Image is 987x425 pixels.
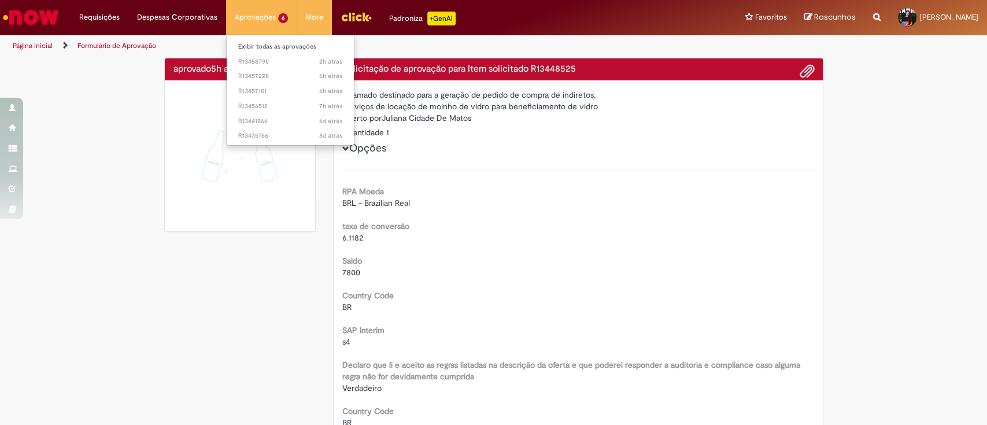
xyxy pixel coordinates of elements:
[342,290,394,301] b: Country Code
[804,12,856,23] a: Rascunhos
[920,12,978,22] span: [PERSON_NAME]
[319,87,342,95] time: 28/08/2025 10:20:18
[342,112,382,124] label: Aberto por
[305,12,323,23] span: More
[1,6,61,29] img: ServiceNow
[238,117,342,126] span: R13441866
[342,221,409,231] b: taxa de conversão
[755,12,787,23] span: Favoritos
[342,325,385,335] b: SAP Interim
[226,35,354,146] ul: Aprovações
[342,127,814,138] div: Quantidade 1
[319,131,342,140] span: 8d atrás
[227,70,354,83] a: Aberto R13457228 :
[227,130,354,142] a: Aberto R13435766 :
[319,72,342,80] time: 28/08/2025 10:33:42
[238,102,342,111] span: R13456512
[319,87,342,95] span: 6h atrás
[238,87,342,96] span: R13457101
[427,12,456,25] p: +GenAi
[9,35,649,57] ul: Trilhas de página
[342,64,814,75] h4: Solicitação de aprovação para Item solicitado R13448525
[319,117,342,125] span: 6d atrás
[342,186,384,197] b: RPA Moeda
[319,102,342,110] time: 28/08/2025 09:08:53
[77,41,156,50] a: Formulário de Aprovação
[342,232,363,243] span: 6.1182
[227,100,354,113] a: Aberto R13456512 :
[319,57,342,66] span: 2h atrás
[342,383,382,393] span: Verdadeiro
[238,131,342,141] span: R13435766
[13,41,53,50] a: Página inicial
[211,63,243,75] time: 28/08/2025 11:24:50
[137,12,217,23] span: Despesas Corporativas
[319,102,342,110] span: 7h atrás
[342,89,814,101] div: Chamado destinado para a geração de pedido de compra de indiretos.
[342,198,410,208] span: BRL - Brazilian Real
[211,63,243,75] span: 5h atrás
[173,89,307,223] img: sucesso_1.gif
[319,131,342,140] time: 21/08/2025 10:34:14
[814,12,856,23] span: Rascunhos
[227,85,354,98] a: Aberto R13457101 :
[227,56,354,68] a: Aberto R13458795 :
[342,302,352,312] span: BR
[389,12,456,25] div: Padroniza
[278,13,288,23] span: 6
[227,40,354,53] a: Exibir todas as aprovações
[319,117,342,125] time: 23/08/2025 10:32:17
[342,256,362,266] b: Saldo
[227,115,354,128] a: Aberto R13441866 :
[319,57,342,66] time: 28/08/2025 14:42:57
[342,337,350,347] span: s4
[238,57,342,66] span: R13458795
[235,12,276,23] span: Aprovações
[319,72,342,80] span: 6h atrás
[342,101,814,112] div: Serviços de locação de moinho de vidro para beneficiamento de vidro
[342,267,360,278] span: 7800
[342,406,394,416] b: Country Code
[173,64,307,75] h4: aprovado
[342,360,800,382] b: Declaro que li e aceito as regras listadas na descrição da oferta e que poderei responder a audit...
[238,72,342,81] span: R13457228
[342,112,814,127] div: Juliana Cidade De Matos
[341,8,372,25] img: click_logo_yellow_360x200.png
[79,12,120,23] span: Requisições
